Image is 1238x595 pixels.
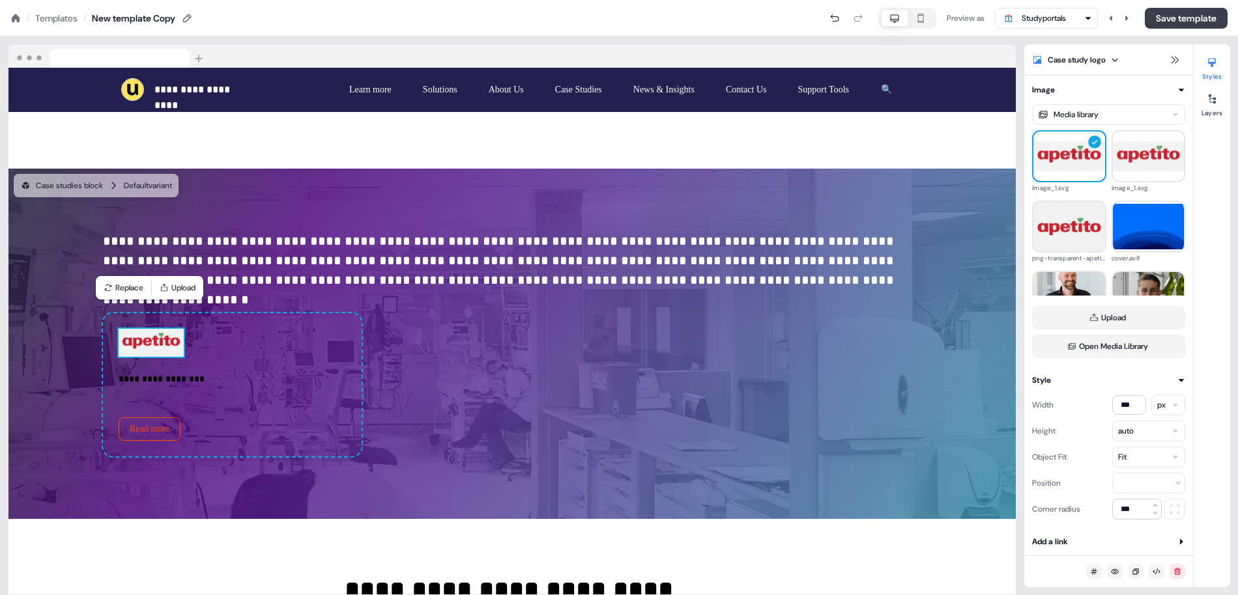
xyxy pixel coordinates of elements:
[1032,374,1185,387] button: Style
[947,12,985,25] div: Preview as
[26,11,30,25] div: /
[154,279,201,297] button: Upload
[1145,8,1228,29] button: Save template
[1032,83,1185,96] button: Image
[124,179,172,192] div: Default variant
[339,78,903,102] div: Learn moreSolutionsAbout UsCase StudiesNews & InsightsContact UsSupport Tools🔍
[1194,52,1230,81] button: Styles
[98,279,149,297] button: Replace
[1032,535,1068,548] div: Add a link
[1032,83,1055,96] div: Image
[788,78,860,102] button: Support Tools
[1032,335,1185,358] button: Open Media Library
[339,78,402,102] button: Learn more
[1118,450,1127,464] div: Fit
[1048,53,1106,66] div: Case study logo
[1032,473,1061,493] div: Position
[1112,182,1186,194] div: image_1.svg
[870,78,903,102] button: 🔍
[1112,253,1186,264] div: cover.avif
[715,78,777,102] button: Contact Us
[1033,141,1105,172] img: image_1.svg
[1032,447,1067,467] div: Object Fit
[1113,141,1185,172] img: image_1.svg
[1032,182,1106,194] div: image_1.svg
[1032,535,1185,548] button: Add a link
[1194,89,1230,117] button: Layers
[20,179,103,192] div: Case studies block
[545,78,612,102] button: Case Studies
[412,78,468,102] button: Solutions
[1032,499,1080,519] div: Corner radius
[1033,191,1105,262] img: png-transparent-apetito-hd-logo.png
[1032,394,1054,415] div: Width
[92,12,175,25] div: New template Copy
[83,11,87,25] div: /
[119,417,180,441] button: Read more
[623,78,705,102] button: News & Insights
[1032,253,1106,264] div: png-transparent-apetito-hd-logo.png
[1022,12,1066,25] div: Studyportals
[119,329,184,357] img: Case study logo
[8,45,209,68] img: Browser topbar
[1112,447,1185,467] button: Fit
[1118,424,1134,437] div: auto
[1032,421,1056,441] div: Height
[1054,108,1099,121] div: Media library
[995,8,1098,29] button: Studyportals
[1113,204,1185,249] img: cover.avif
[1157,398,1166,411] div: px
[35,12,78,25] a: Templates
[1032,306,1185,329] button: Upload
[478,78,534,102] button: About Us
[1032,374,1051,387] div: Style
